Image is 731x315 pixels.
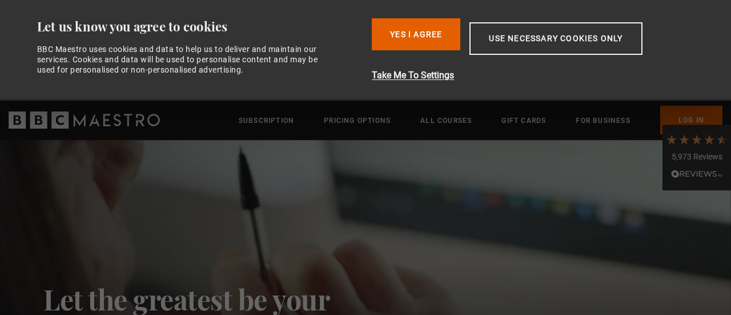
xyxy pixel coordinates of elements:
[469,22,642,55] button: Use necessary cookies only
[576,115,630,126] a: For business
[660,106,722,134] a: Log In
[37,44,331,75] div: BBC Maestro uses cookies and data to help us to deliver and maintain our services. Cookies and da...
[420,115,472,126] a: All Courses
[239,115,294,126] a: Subscription
[671,170,722,178] img: REVIEWS.io
[239,106,722,134] nav: Primary
[662,125,731,191] div: 5,973 ReviewsRead All Reviews
[501,115,546,126] a: Gift Cards
[372,69,702,82] button: Take Me To Settings
[665,168,728,182] div: Read All Reviews
[372,18,460,50] button: Yes I Agree
[324,115,391,126] a: Pricing Options
[9,111,160,129] svg: BBC Maestro
[665,151,728,163] div: 5,973 Reviews
[37,18,363,35] div: Let us know you agree to cookies
[665,133,728,146] div: 4.7 Stars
